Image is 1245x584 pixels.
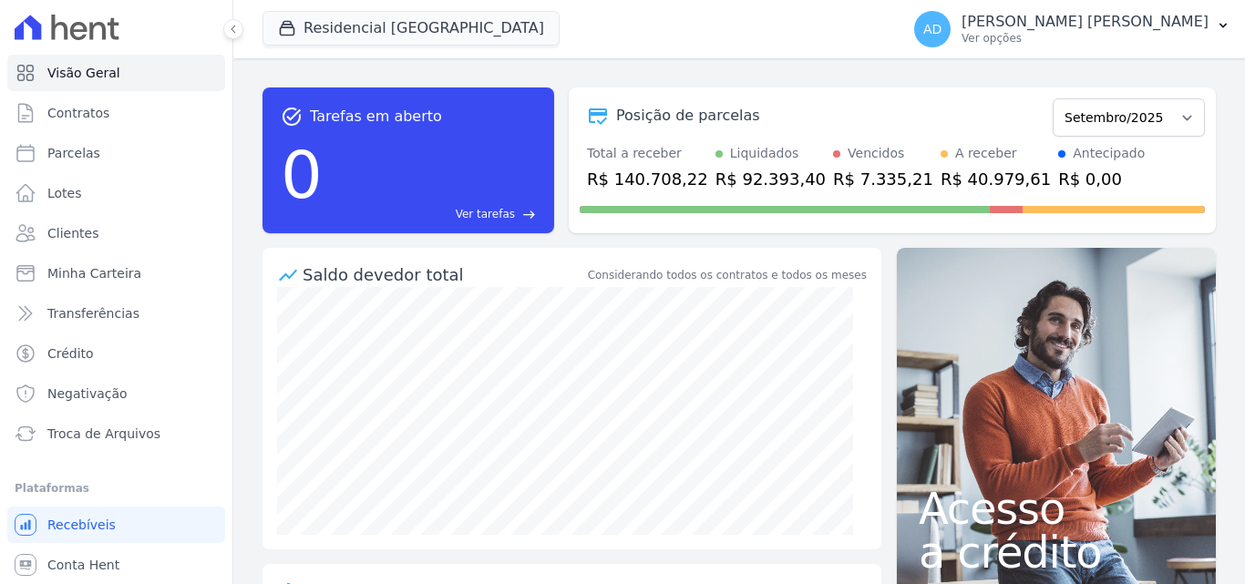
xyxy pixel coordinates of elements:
span: task_alt [281,106,303,128]
div: Saldo devedor total [303,262,584,287]
span: Lotes [47,184,82,202]
div: R$ 40.979,61 [941,167,1051,191]
span: Conta Hent [47,556,119,574]
a: Crédito [7,335,225,372]
a: Contratos [7,95,225,131]
a: Minha Carteira [7,255,225,292]
span: Contratos [47,104,109,122]
span: Parcelas [47,144,100,162]
a: Ver tarefas east [330,206,536,222]
span: east [522,208,536,221]
div: Total a receber [587,144,708,163]
div: R$ 140.708,22 [587,167,708,191]
a: Negativação [7,375,225,412]
span: Minha Carteira [47,264,141,282]
a: Conta Hent [7,547,225,583]
p: Ver opções [962,31,1209,46]
span: Troca de Arquivos [47,425,160,443]
a: Lotes [7,175,225,211]
button: Residencial [GEOGRAPHIC_DATA] [262,11,560,46]
div: Antecipado [1073,144,1145,163]
a: Visão Geral [7,55,225,91]
button: AD [PERSON_NAME] [PERSON_NAME] Ver opções [900,4,1245,55]
span: Transferências [47,304,139,323]
span: Ver tarefas [456,206,515,222]
div: Liquidados [730,144,799,163]
div: R$ 7.335,21 [833,167,933,191]
div: A receber [955,144,1017,163]
span: Crédito [47,344,94,363]
a: Troca de Arquivos [7,415,225,452]
a: Parcelas [7,135,225,171]
span: Tarefas em aberto [310,106,442,128]
span: Negativação [47,384,128,403]
div: Plataformas [15,477,218,499]
div: R$ 0,00 [1058,167,1145,191]
span: Visão Geral [47,64,120,82]
div: Considerando todos os contratos e todos os meses [588,267,867,283]
span: AD [923,23,941,36]
a: Recebíveis [7,507,225,543]
div: 0 [281,128,323,222]
span: a crédito [919,530,1194,574]
div: Vencidos [848,144,904,163]
span: Clientes [47,224,98,242]
span: Acesso [919,487,1194,530]
a: Clientes [7,215,225,251]
div: R$ 92.393,40 [715,167,826,191]
div: Posição de parcelas [616,105,760,127]
span: Recebíveis [47,516,116,534]
p: [PERSON_NAME] [PERSON_NAME] [962,13,1209,31]
a: Transferências [7,295,225,332]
